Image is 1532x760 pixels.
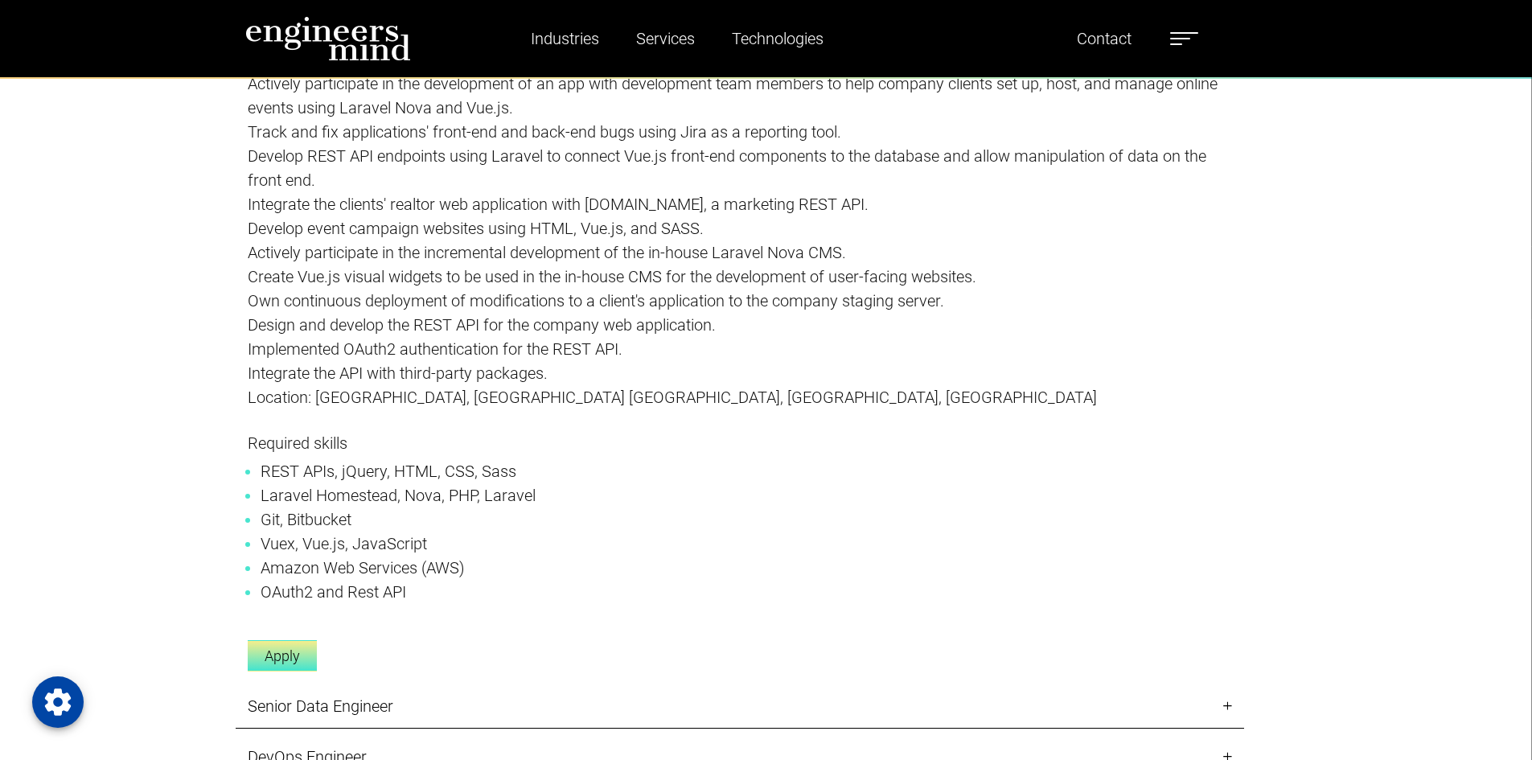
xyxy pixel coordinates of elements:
[261,483,1219,507] li: Laravel Homestead, Nova, PHP, Laravel
[261,556,1219,580] li: Amazon Web Services (AWS)
[248,192,1232,216] p: Integrate the clients' realtor web application with [DOMAIN_NAME], a marketing REST API.
[248,361,1232,385] p: Integrate the API with third-party packages.
[261,459,1219,483] li: REST APIs, jQuery, HTML, CSS, Sass
[248,72,1232,120] p: Actively participate in the development of an app with development team members to help company c...
[248,289,1232,313] p: Own continuous deployment of modifications to a client's application to the company staging server.
[245,16,411,61] img: logo
[630,20,701,57] a: Services
[248,120,1232,144] p: Track and fix applications' front-end and back-end bugs using Jira as a reporting tool.
[261,532,1219,556] li: Vuex, Vue.js, JavaScript
[248,313,1232,337] p: Design and develop the REST API for the company web application.
[248,265,1232,289] p: Create Vue.js visual widgets to be used in the in-house CMS for the development of user-facing we...
[1070,20,1138,57] a: Contact
[248,216,1232,240] p: Develop event campaign websites using HTML, Vue.js, and SASS.
[248,337,1232,361] p: Implemented OAuth2 authentication for the REST API.
[248,144,1232,192] p: Develop REST API endpoints using Laravel to connect Vue.js front-end components to the database a...
[725,20,830,57] a: Technologies
[248,385,1232,409] p: Location: [GEOGRAPHIC_DATA], [GEOGRAPHIC_DATA] [GEOGRAPHIC_DATA], [GEOGRAPHIC_DATA], [GEOGRAPHIC_...
[236,684,1244,729] a: Senior Data Engineer
[524,20,606,57] a: Industries
[248,433,1232,453] h5: Required skills
[248,640,317,672] a: Apply
[261,580,1219,604] li: OAuth2 and Rest API
[261,507,1219,532] li: Git, Bitbucket
[248,240,1232,265] p: Actively participate in the incremental development of the in-house Laravel Nova CMS.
